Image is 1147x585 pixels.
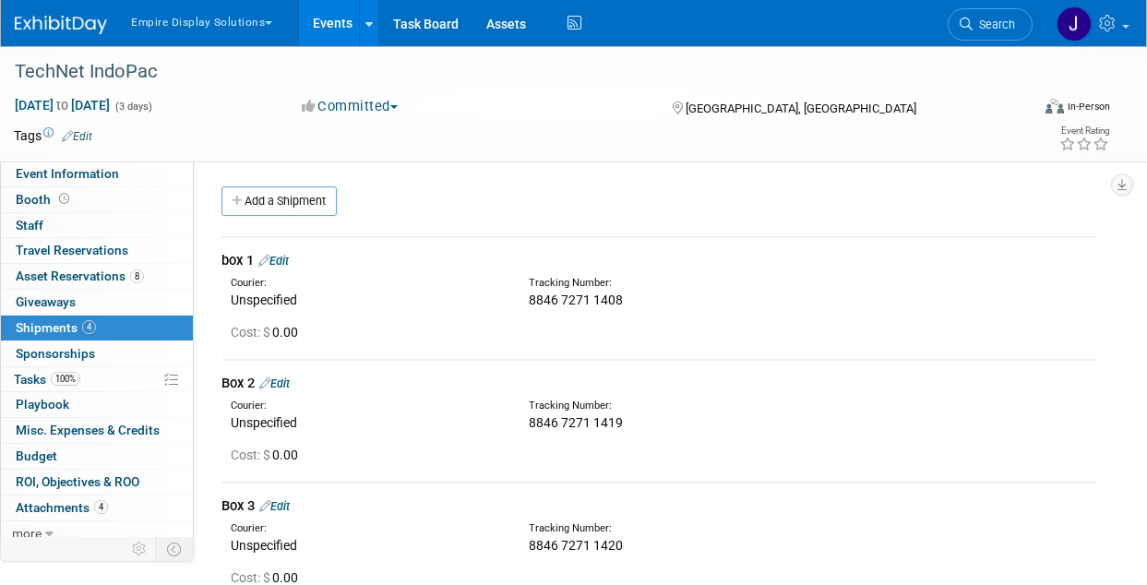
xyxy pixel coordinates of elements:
img: Format-Inperson.png [1045,99,1064,113]
span: Tasks [14,372,80,387]
a: Event Information [1,161,193,186]
span: [DATE] [DATE] [14,97,111,113]
img: Jessica Luyster [1057,6,1092,42]
a: Tasks100% [1,367,193,392]
a: Travel Reservations [1,238,193,263]
div: Event Format [950,96,1110,124]
a: Budget [1,444,193,469]
a: Attachments4 [1,495,193,520]
span: 8 [130,269,144,283]
a: Booth [1,187,193,212]
a: Edit [259,499,290,513]
span: 8846 7271 1420 [529,538,623,553]
a: Edit [259,376,290,390]
a: Asset Reservations8 [1,264,193,289]
div: Unspecified [231,413,501,432]
div: Box 3 [221,496,1096,516]
span: Shipments [16,320,96,335]
a: Sponsorships [1,341,193,366]
span: Booth [16,192,73,207]
div: Courier: [231,276,501,291]
span: 8846 7271 1419 [529,415,623,430]
a: Staff [1,213,193,238]
div: Courier: [231,521,501,536]
a: Misc. Expenses & Credits [1,418,193,443]
div: Courier: [231,399,501,413]
a: ROI, Objectives & ROO [1,470,193,495]
div: Box 2 [221,374,1096,393]
div: In-Person [1067,100,1110,113]
span: Travel Reservations [16,243,128,257]
span: [GEOGRAPHIC_DATA], [GEOGRAPHIC_DATA] [686,101,916,115]
a: Shipments4 [1,316,193,340]
span: Staff [16,218,43,233]
span: Cost: $ [231,570,272,585]
span: Asset Reservations [16,269,144,283]
span: 4 [94,500,108,514]
a: Edit [258,254,289,268]
span: Giveaways [16,294,76,309]
div: Event Rating [1059,126,1109,136]
button: Committed [295,97,405,116]
span: Search [973,18,1015,31]
span: Cost: $ [231,448,272,462]
span: Booth not reserved yet [55,192,73,206]
div: Unspecified [231,536,501,555]
td: Toggle Event Tabs [156,537,194,561]
span: Attachments [16,500,108,515]
a: Playbook [1,392,193,417]
span: (3 days) [114,101,152,113]
span: 100% [51,372,80,386]
span: more [12,526,42,541]
span: Misc. Expenses & Credits [16,423,160,437]
div: Unspecified [231,291,501,309]
a: more [1,521,193,546]
td: Tags [14,126,92,145]
span: 0.00 [231,448,305,462]
span: Playbook [16,397,69,412]
span: 0.00 [231,325,305,340]
td: Personalize Event Tab Strip [124,537,156,561]
a: Giveaways [1,290,193,315]
span: ROI, Objectives & ROO [16,474,139,489]
span: 8846 7271 1408 [529,292,623,307]
span: 4 [82,320,96,334]
a: Search [948,8,1033,41]
a: Add a Shipment [221,186,337,216]
div: Tracking Number: [529,399,873,413]
div: Tracking Number: [529,276,873,291]
img: ExhibitDay [15,16,107,34]
a: Edit [62,130,92,143]
span: Sponsorships [16,346,95,361]
div: TechNet IndoPac [8,55,1017,89]
span: Budget [16,448,57,463]
div: Tracking Number: [529,521,873,536]
span: Event Information [16,166,119,181]
div: box 1 [221,251,1096,270]
span: 0.00 [231,570,305,585]
span: to [54,98,71,113]
span: Cost: $ [231,325,272,340]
